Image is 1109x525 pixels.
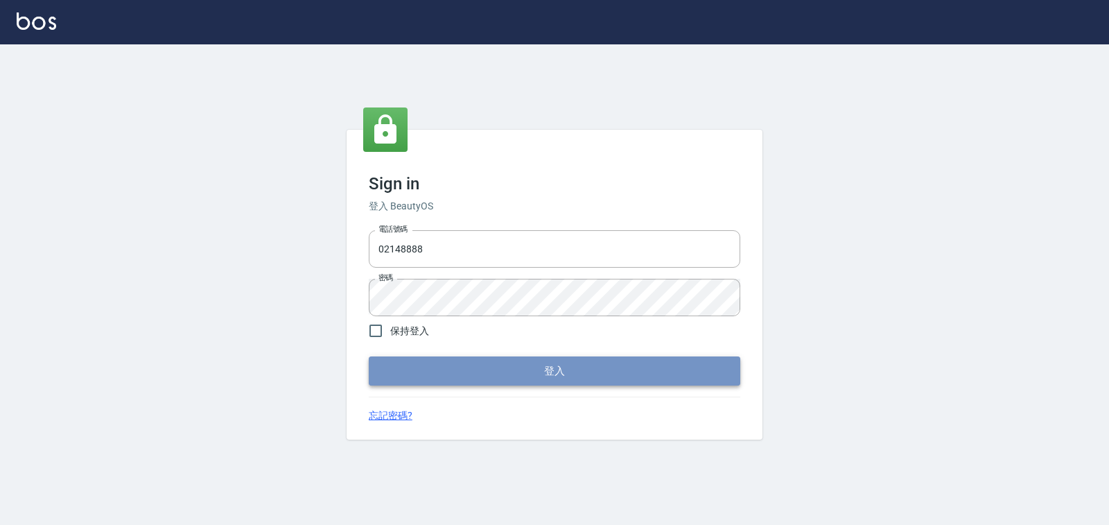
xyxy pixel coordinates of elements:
[369,356,740,386] button: 登入
[369,174,740,193] h3: Sign in
[378,224,408,234] label: 電話號碼
[378,273,393,283] label: 密碼
[369,199,740,214] h6: 登入 BeautyOS
[369,408,412,423] a: 忘記密碼?
[390,324,429,338] span: 保持登入
[17,12,56,30] img: Logo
